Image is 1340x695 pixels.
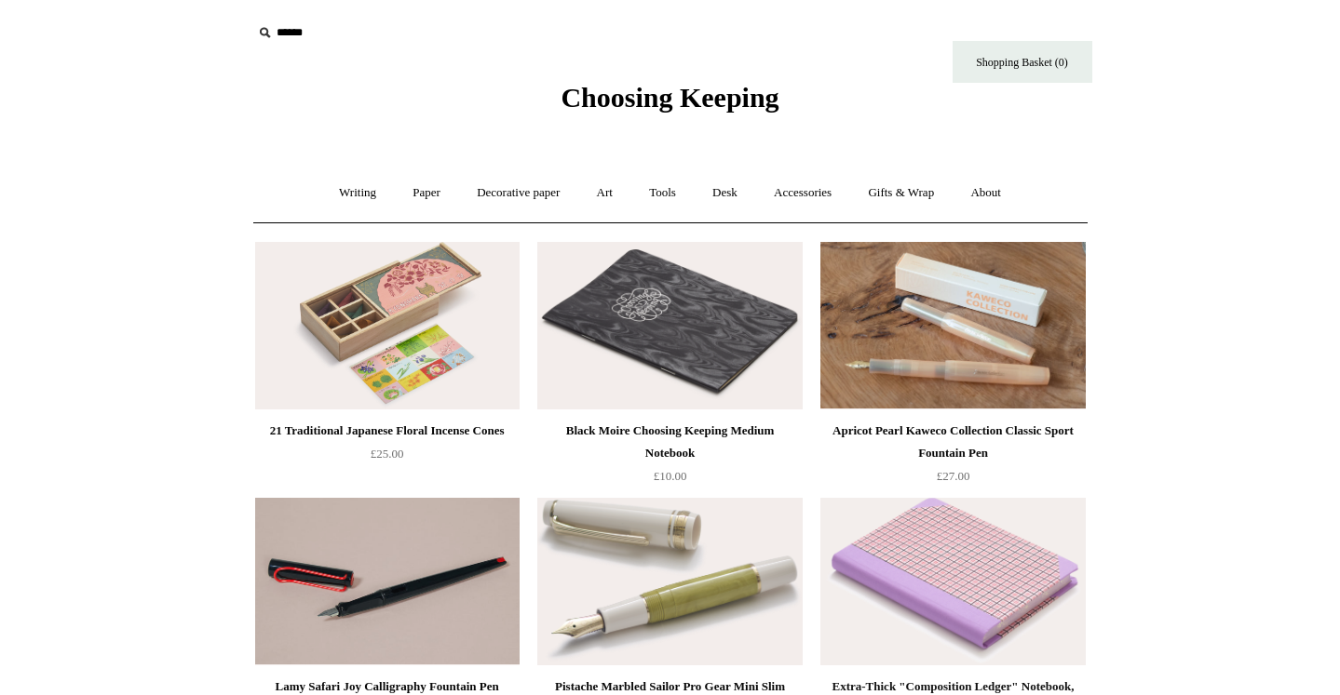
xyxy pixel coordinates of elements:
a: Shopping Basket (0) [953,41,1092,83]
img: Lamy Safari Joy Calligraphy Fountain Pen [255,498,520,665]
span: Choosing Keeping [561,82,778,113]
a: About [954,168,1018,218]
a: Paper [396,168,457,218]
span: £27.00 [937,469,970,483]
span: £10.00 [654,469,687,483]
a: Art [580,168,629,218]
a: Apricot Pearl Kaweco Collection Classic Sport Fountain Pen Apricot Pearl Kaweco Collection Classi... [820,242,1085,409]
a: Apricot Pearl Kaweco Collection Classic Sport Fountain Pen £27.00 [820,420,1085,496]
a: Tools [632,168,693,218]
a: 21 Traditional Japanese Floral Incense Cones £25.00 [255,420,520,496]
img: Pistache Marbled Sailor Pro Gear Mini Slim Fountain Pen [537,498,802,665]
a: Desk [696,168,754,218]
a: Decorative paper [460,168,576,218]
a: Accessories [757,168,848,218]
a: Choosing Keeping [561,97,778,110]
a: Black Moire Choosing Keeping Medium Notebook Black Moire Choosing Keeping Medium Notebook [537,242,802,409]
span: £25.00 [371,447,404,461]
div: Black Moire Choosing Keeping Medium Notebook [542,420,797,464]
img: 21 Traditional Japanese Floral Incense Cones [255,242,520,409]
img: Black Moire Choosing Keeping Medium Notebook [537,242,802,409]
a: 21 Traditional Japanese Floral Incense Cones 21 Traditional Japanese Floral Incense Cones [255,242,520,409]
a: Gifts & Wrap [851,168,951,218]
div: Apricot Pearl Kaweco Collection Classic Sport Fountain Pen [825,420,1080,464]
a: Writing [322,168,393,218]
img: Apricot Pearl Kaweco Collection Classic Sport Fountain Pen [820,242,1085,409]
a: Extra-Thick "Composition Ledger" Notebook, Chiyogami Notebook, Pink Plaid Extra-Thick "Compositio... [820,498,1085,665]
a: Lamy Safari Joy Calligraphy Fountain Pen Lamy Safari Joy Calligraphy Fountain Pen [255,498,520,665]
img: Extra-Thick "Composition Ledger" Notebook, Chiyogami Notebook, Pink Plaid [820,498,1085,665]
div: 21 Traditional Japanese Floral Incense Cones [260,420,515,442]
a: Pistache Marbled Sailor Pro Gear Mini Slim Fountain Pen Pistache Marbled Sailor Pro Gear Mini Sli... [537,498,802,665]
a: Black Moire Choosing Keeping Medium Notebook £10.00 [537,420,802,496]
